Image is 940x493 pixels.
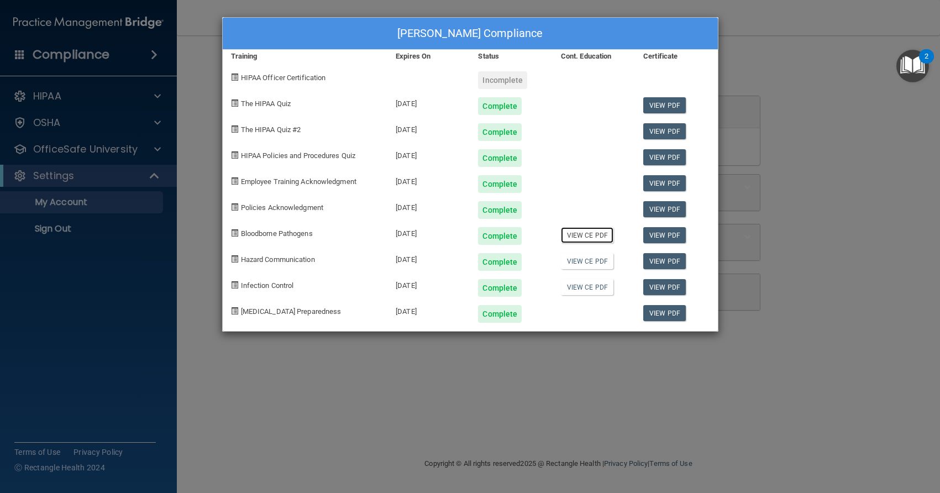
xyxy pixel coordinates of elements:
[241,74,326,82] span: HIPAA Officer Certification
[925,56,928,71] div: 2
[553,50,635,63] div: Cont. Education
[643,123,686,139] a: View PDF
[896,50,929,82] button: Open Resource Center, 2 new notifications
[387,89,470,115] div: [DATE]
[387,167,470,193] div: [DATE]
[387,115,470,141] div: [DATE]
[643,305,686,321] a: View PDF
[478,201,522,219] div: Complete
[241,255,315,264] span: Hazard Communication
[241,177,356,186] span: Employee Training Acknowledgment
[643,175,686,191] a: View PDF
[561,279,613,295] a: View CE PDF
[470,50,552,63] div: Status
[643,227,686,243] a: View PDF
[478,175,522,193] div: Complete
[635,50,717,63] div: Certificate
[387,245,470,271] div: [DATE]
[643,253,686,269] a: View PDF
[561,253,613,269] a: View CE PDF
[241,203,323,212] span: Policies Acknowledgment
[387,271,470,297] div: [DATE]
[478,227,522,245] div: Complete
[241,99,291,108] span: The HIPAA Quiz
[387,141,470,167] div: [DATE]
[241,307,342,316] span: [MEDICAL_DATA] Preparedness
[643,97,686,113] a: View PDF
[223,50,388,63] div: Training
[223,18,718,50] div: [PERSON_NAME] Compliance
[643,149,686,165] a: View PDF
[478,97,522,115] div: Complete
[478,71,527,89] div: Incomplete
[387,50,470,63] div: Expires On
[643,201,686,217] a: View PDF
[241,151,355,160] span: HIPAA Policies and Procedures Quiz
[241,125,301,134] span: The HIPAA Quiz #2
[478,253,522,271] div: Complete
[478,149,522,167] div: Complete
[478,305,522,323] div: Complete
[478,123,522,141] div: Complete
[241,281,294,290] span: Infection Control
[643,279,686,295] a: View PDF
[561,227,613,243] a: View CE PDF
[387,219,470,245] div: [DATE]
[387,297,470,323] div: [DATE]
[478,279,522,297] div: Complete
[241,229,313,238] span: Bloodborne Pathogens
[387,193,470,219] div: [DATE]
